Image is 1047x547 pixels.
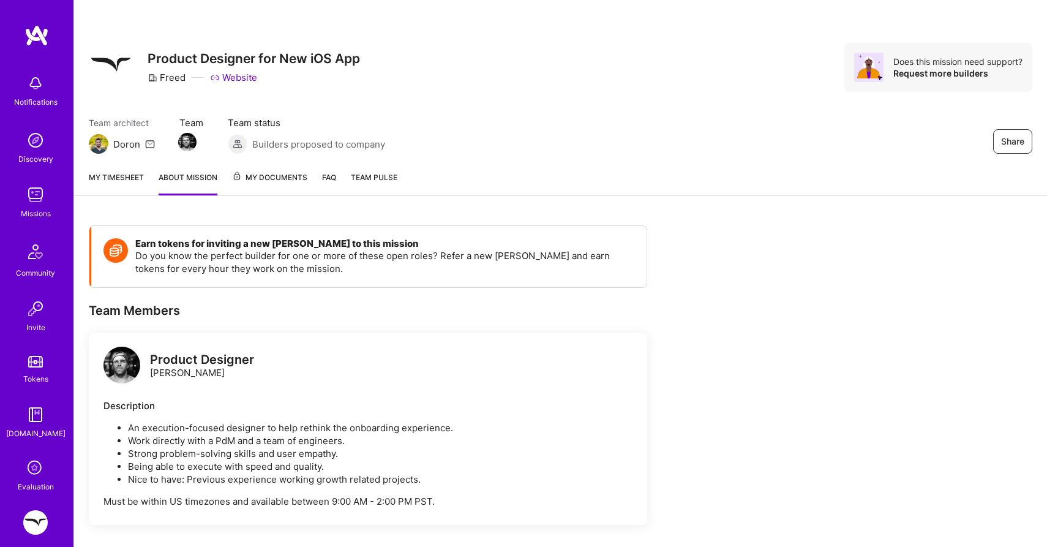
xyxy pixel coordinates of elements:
[351,171,397,195] a: Team Pulse
[854,53,884,82] img: Avatar
[89,43,133,87] img: Company Logo
[128,473,632,486] li: Nice to have: Previous experience working growth related projects.
[103,495,632,508] p: Must be within US timezones and available between 9:00 AM - 2:00 PM PST.
[28,356,43,368] img: tokens
[351,173,397,182] span: Team Pulse
[103,347,140,387] a: logo
[150,353,254,366] div: Product Designer
[103,347,140,383] img: logo
[23,296,48,321] img: Invite
[128,421,632,434] li: An execution-focused designer to help rethink the onboarding experience.
[18,153,53,165] div: Discovery
[228,134,247,154] img: Builders proposed to company
[14,96,58,108] div: Notifications
[26,321,45,334] div: Invite
[23,128,48,153] img: discovery
[1001,135,1024,148] span: Share
[232,171,307,195] a: My Documents
[893,56,1023,67] div: Does this mission need support?
[150,353,254,379] div: [PERSON_NAME]
[89,303,647,319] div: Team Members
[89,171,144,195] a: My timesheet
[103,238,128,263] img: Token icon
[24,457,47,480] i: icon SelectionTeam
[23,183,48,207] img: teamwork
[135,238,634,249] h4: Earn tokens for inviting a new [PERSON_NAME] to this mission
[21,207,51,220] div: Missions
[113,138,140,151] div: Doron
[148,71,186,84] div: Freed
[24,25,49,47] img: logo
[179,132,195,153] a: Team Member Avatar
[23,71,48,96] img: bell
[148,51,360,66] h3: Product Designer for New iOS App
[103,399,632,412] div: Description
[6,427,66,440] div: [DOMAIN_NAME]
[20,510,51,535] a: Freed: Product Designer for New iOS App
[23,372,48,385] div: Tokens
[159,171,217,195] a: About Mission
[179,116,203,129] span: Team
[23,510,48,535] img: Freed: Product Designer for New iOS App
[23,402,48,427] img: guide book
[128,460,632,473] li: Being able to execute with speed and quality.
[128,447,632,460] li: Strong problem-solving skills and user empathy.
[322,171,336,195] a: FAQ
[128,434,632,447] li: Work directly with a PdM and a team of engineers.
[89,116,155,129] span: Team architect
[89,134,108,154] img: Team Architect
[210,71,257,84] a: Website
[145,139,155,149] i: icon Mail
[893,67,1023,79] div: Request more builders
[18,480,54,493] div: Evaluation
[178,133,197,151] img: Team Member Avatar
[252,138,385,151] span: Builders proposed to company
[21,237,50,266] img: Community
[16,266,55,279] div: Community
[993,129,1032,154] button: Share
[148,73,157,83] i: icon CompanyGray
[232,171,307,184] span: My Documents
[228,116,385,129] span: Team status
[135,249,634,275] p: Do you know the perfect builder for one or more of these open roles? Refer a new [PERSON_NAME] an...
